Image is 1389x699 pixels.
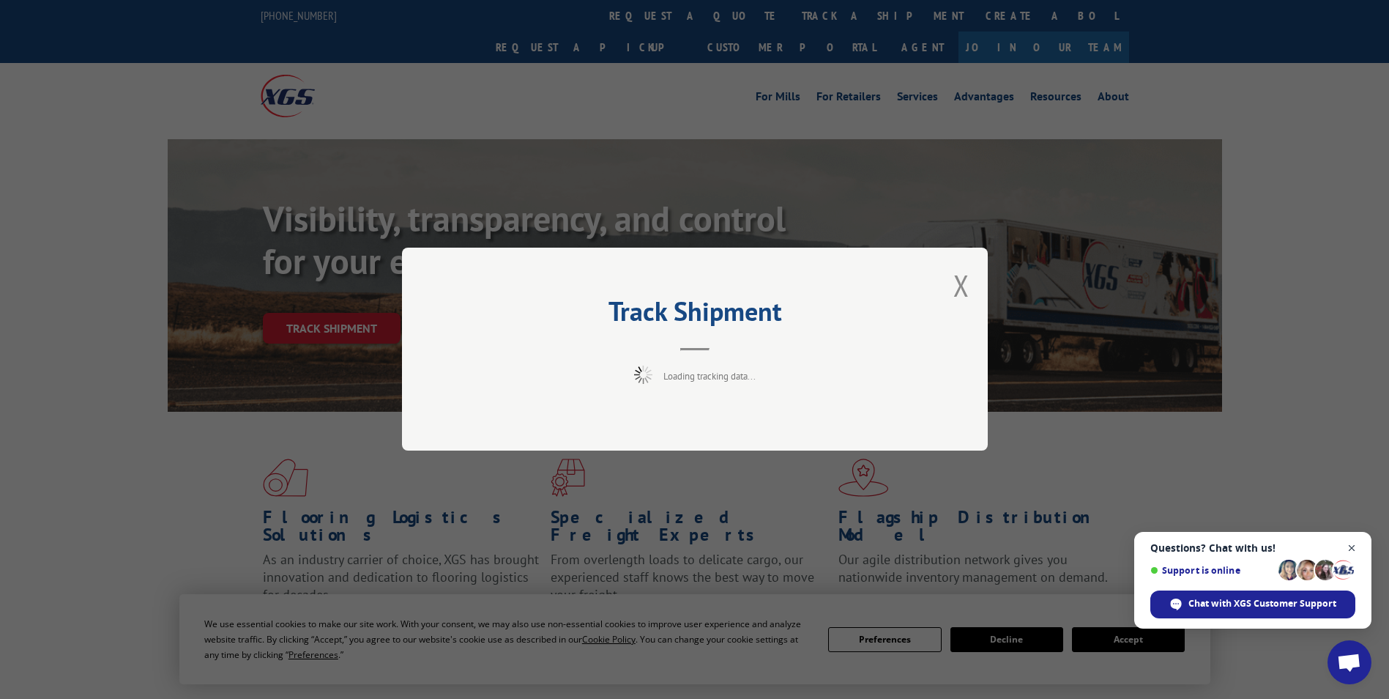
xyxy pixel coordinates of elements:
[1150,565,1273,576] span: Support is online
[953,266,969,305] button: Close modal
[1150,542,1355,554] span: Questions? Chat with us!
[1150,591,1355,618] div: Chat with XGS Customer Support
[1343,539,1361,558] span: Close chat
[1327,640,1371,684] div: Open chat
[475,301,915,329] h2: Track Shipment
[663,371,756,383] span: Loading tracking data...
[634,366,652,385] img: xgs-loading
[1188,597,1336,610] span: Chat with XGS Customer Support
